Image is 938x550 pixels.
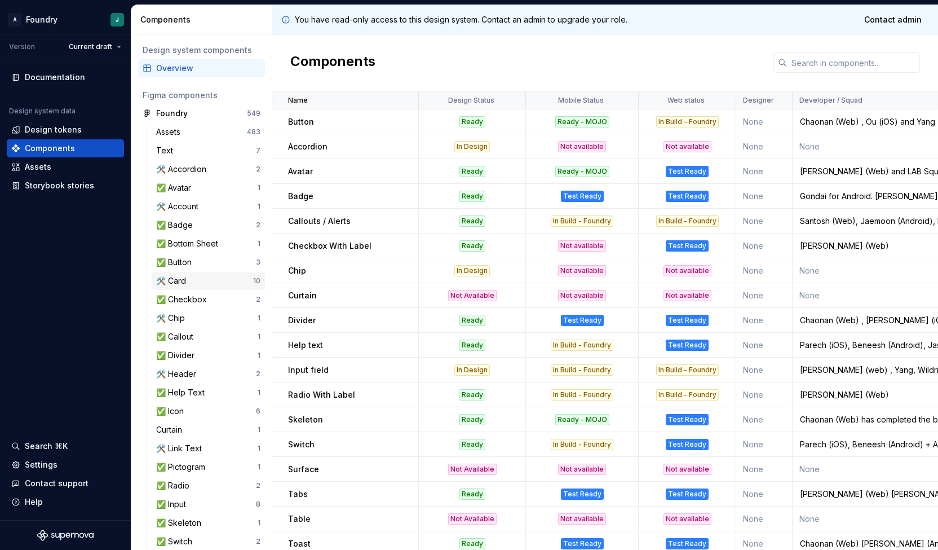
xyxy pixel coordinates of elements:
div: In Build - Foundry [656,389,719,401]
div: Ready [459,315,485,326]
div: 1 [258,463,260,472]
div: 1 [258,332,260,341]
p: Table [288,513,311,525]
td: None [736,407,793,432]
div: 1 [258,351,260,360]
div: In Build - Foundry [551,364,613,376]
div: In Design [454,141,490,152]
div: Figma components [143,90,260,101]
div: Test Ready [666,414,709,425]
div: ✅ Callout [156,331,198,342]
a: 🛠️ Accordion2 [152,160,265,178]
div: 🛠️ Chip [156,313,189,324]
div: Components [25,143,75,154]
div: ✅ Help Text [156,387,209,398]
div: Test Ready [561,191,604,202]
div: Ready [459,116,485,127]
div: Design system data [9,107,76,116]
div: Overview [156,63,260,74]
td: None [736,358,793,382]
a: Settings [7,456,124,474]
button: Help [7,493,124,511]
div: ✅ Checkbox [156,294,211,305]
a: ✅ Button3 [152,253,265,271]
p: Input field [288,364,329,376]
a: Components [7,139,124,157]
td: None [736,258,793,283]
div: Components [140,14,267,25]
span: Contact admin [864,14,922,25]
div: Curtain [156,424,187,435]
div: Not available [663,141,711,152]
a: Overview [138,59,265,77]
div: In Build - Foundry [656,215,719,227]
div: 1 [258,183,260,192]
a: 🛠️ Header2 [152,365,265,383]
h2: Components [290,52,375,73]
div: 1 [258,239,260,248]
p: Switch [288,439,315,450]
div: 2 [256,295,260,304]
a: 🛠️ Account1 [152,197,265,215]
div: Not available [558,464,606,475]
div: Foundry [156,108,188,119]
p: Skeleton [288,414,323,425]
p: Developer / Squad [799,96,862,105]
div: Storybook stories [25,180,94,191]
div: 1 [258,425,260,434]
td: None [736,382,793,407]
div: ✅ Switch [156,536,197,547]
td: None [736,209,793,234]
div: Text [156,145,178,156]
div: Not available [558,290,606,301]
div: Not available [663,290,711,301]
p: Divider [288,315,316,326]
div: In Design [454,265,490,276]
div: Test Ready [666,439,709,450]
div: In Build - Foundry [656,116,719,127]
div: ✅ Badge [156,219,197,231]
div: Not available [663,265,711,276]
div: 8 [256,500,260,509]
p: Accordion [288,141,328,152]
div: 🛠️ Accordion [156,164,211,175]
div: Ready [459,538,485,549]
a: Documentation [7,68,124,86]
div: Test Ready [666,538,709,549]
div: Assets [156,126,185,138]
div: In Build - Foundry [551,389,613,401]
a: Supernova Logo [37,530,94,541]
td: None [736,184,793,209]
button: Contact support [7,474,124,492]
td: None [736,507,793,531]
p: Badge [288,191,313,202]
div: ✅ Input [156,499,191,510]
div: 2 [256,481,260,490]
div: Documentation [25,72,85,83]
div: Test Ready [561,315,604,326]
a: Assets483 [152,123,265,141]
div: 2 [256,369,260,379]
div: Test Ready [666,240,709,252]
a: ✅ Radio2 [152,477,265,495]
div: Not Available [448,464,497,475]
div: Ready [459,414,485,425]
a: ✅ Input8 [152,495,265,513]
a: Contact admin [857,10,929,30]
div: Ready - MOJO [555,414,609,425]
p: Tabs [288,489,308,500]
div: Ready [459,240,485,252]
p: Toast [288,538,311,549]
div: Search ⌘K [25,441,68,452]
p: Design Status [448,96,494,105]
div: Not Available [448,513,497,525]
p: Designer [743,96,774,105]
div: 3 [256,258,260,267]
div: Test Ready [666,315,709,326]
div: Not available [663,464,711,475]
div: 549 [247,109,260,118]
div: Assets [25,161,51,173]
a: Design tokens [7,121,124,139]
div: Ready [459,389,485,401]
div: Not available [558,141,606,152]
